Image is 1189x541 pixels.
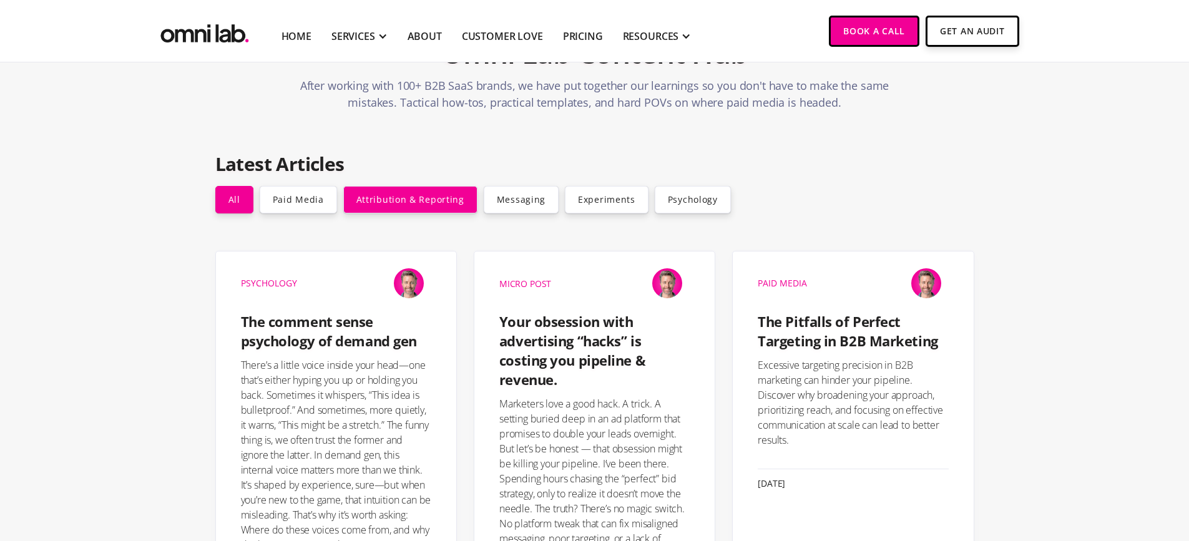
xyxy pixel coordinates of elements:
p: After working with 100+ B2B SaaS brands, we have put together our learnings so you don't have to ... [298,77,892,117]
img: Jason Steele [386,261,431,306]
a: Home [281,29,311,44]
a: Get An Audit [926,16,1019,47]
div: RESOURCES [623,29,679,44]
a: Paid Media [758,273,807,294]
div: Paid Media [758,279,807,288]
a: home [158,16,252,46]
a: About [408,29,442,44]
div: Micro Post [499,275,551,292]
a: Psychology [655,186,731,213]
img: Jason Steele [645,261,690,306]
h4: The comment sense psychology of demand gen [241,312,431,351]
div: SERVICES [331,29,375,44]
a: Pricing [563,29,603,44]
a: Messaging [484,186,559,213]
a: Paid Media [260,186,337,213]
a: Attribution & Reporting [343,186,477,213]
div: [DATE] [758,479,948,489]
p: Excessive targeting precision in B2B marketing can hinder your pipeline. Discover why broadening ... [758,358,948,447]
h4: Your obsession with advertising “hacks” is costing you pipeline & revenue. [499,312,690,389]
a: The comment sense psychology of demand gen [241,305,431,351]
h4: The Pitfalls of Perfect Targeting in B2B Marketing [758,312,948,351]
h2: Latest Articles [215,152,974,176]
div: Psychology [241,279,297,288]
img: Omni Lab: B2B SaaS Demand Generation Agency [158,16,252,46]
img: Jason Steele [904,261,949,306]
a: Your obsession with advertising “hacks” is costing you pipeline & revenue. [499,305,690,389]
a: Book a Call [829,16,919,47]
a: The Pitfalls of Perfect Targeting in B2B Marketing [758,305,948,351]
iframe: Chat Widget [964,396,1189,541]
a: Experiments [565,186,648,213]
a: Psychology [241,273,297,294]
a: Customer Love [462,29,543,44]
a: all [215,186,253,213]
